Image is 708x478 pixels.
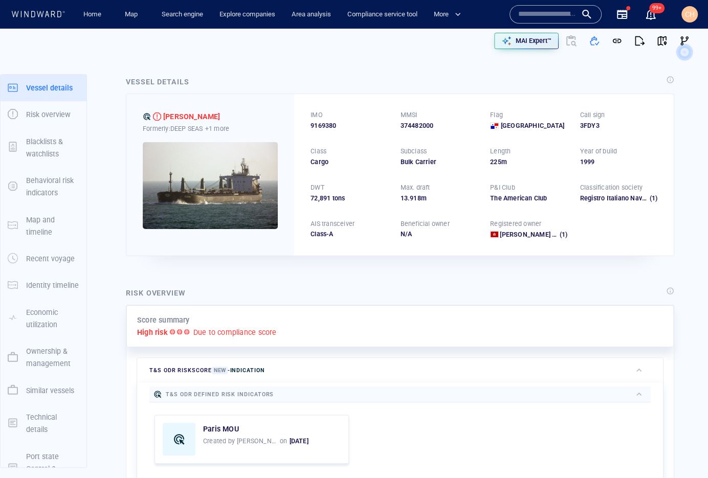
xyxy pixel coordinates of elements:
button: Risk overview [1,101,86,128]
button: Technical details [1,404,86,443]
a: Port state Control & Casualties [1,463,86,473]
p: Class [311,147,326,156]
div: Risk overview [126,287,186,299]
span: 99+ [649,3,665,13]
span: CH [685,10,695,18]
button: Home [76,6,108,24]
p: Length [490,147,511,156]
button: Export vessel information [449,37,474,52]
a: Technical details [1,418,86,427]
button: Map [117,6,149,24]
button: Behavioral risk indicators [1,167,86,207]
button: Economic utilization [1,299,86,338]
div: 1999 [580,157,658,167]
button: Similar vessels [1,377,86,404]
span: m [421,194,427,202]
a: Vessel details [1,82,86,92]
a: Explore companies [215,6,279,24]
p: DWT [311,183,324,192]
button: Get link [606,30,628,52]
button: More [430,6,470,24]
p: Similar vessels [26,384,74,397]
p: Flag [490,110,503,120]
p: High risk [137,326,168,338]
a: Ownership & management [1,352,86,362]
a: Risk overview [1,109,86,119]
div: The American Club [490,194,568,203]
p: Recent voyage [26,253,75,265]
p: AIS transceiver [311,219,355,229]
a: Behavioral risk indicators [1,181,86,191]
p: Behavioral risk indicators [26,174,79,199]
div: T&S ODR defined risk: indication [143,112,151,121]
a: Identity timeline [1,280,86,290]
span: 30 days [150,263,173,270]
button: Recent voyage [1,245,86,272]
button: Identity timeline [1,272,86,299]
div: Notification center [645,8,657,20]
span: (1) [558,230,568,239]
span: T&S ODR defined risk indicators [166,391,274,398]
span: 9169380 [311,121,336,130]
img: 5905c3453d57334c83c36a59_0 [143,142,278,229]
p: Created by on [203,437,308,446]
span: T&S ODR risk score - [149,367,265,374]
div: Bulk Carrier [401,157,478,167]
div: Chloe [237,437,278,446]
p: Beneficial owner [401,219,450,229]
p: Registered owner [490,219,541,229]
a: Recent voyage [1,254,86,263]
button: Export report [628,30,651,52]
p: Blacklists & watchlists [26,135,79,161]
span: New [212,367,228,374]
p: Ownership & management [26,345,79,370]
a: Area analysis [287,6,335,24]
span: N/A [401,230,412,238]
div: Toggle map information layers [522,37,537,52]
div: (4747) [52,10,71,26]
p: Score summary [137,314,190,326]
button: Map and timeline [1,207,86,246]
div: Vessel details [126,76,189,88]
div: Activity timeline [5,10,50,26]
span: . [408,194,410,202]
div: 72,891 tons [311,194,388,203]
p: Max. draft [401,183,430,192]
a: Economic utilization [1,313,86,323]
a: Similar vessels [1,385,86,395]
button: 30 days[DATE]-[DATE] [142,258,240,276]
p: Call sign [580,110,605,120]
button: CH [679,4,700,25]
a: Search engine [158,6,207,24]
div: Cargo [311,157,388,167]
div: Toggle vessel historical path [490,37,505,52]
span: 225 [490,158,501,166]
p: Risk overview [26,108,71,121]
div: 3FDY3 [580,121,658,130]
span: Class-A [311,230,333,238]
div: [PERSON_NAME] [163,110,220,123]
span: [GEOGRAPHIC_DATA] [501,121,564,130]
p: Vessel details [26,82,73,94]
div: Focus on vessel path [474,37,490,52]
button: Visual Link Analysis [673,30,696,52]
p: Classification society [580,183,643,192]
span: 13 [401,194,408,202]
p: Year of build [580,147,617,156]
a: Mapbox logo [140,302,185,314]
a: Map [121,6,145,24]
span: m [501,158,507,166]
p: +1 more [205,123,229,134]
p: Due to compliance score [193,326,277,338]
span: EUNICE [163,110,220,123]
a: Paris MOU [203,423,239,435]
p: P&I Club [490,183,515,192]
div: Registro Italiano Navale (RINA) [580,194,658,203]
p: Identity timeline [26,279,79,291]
div: Formerly: DEEP SEAS [143,123,278,134]
p: Subclass [401,147,427,156]
button: Vessel details [1,75,86,101]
